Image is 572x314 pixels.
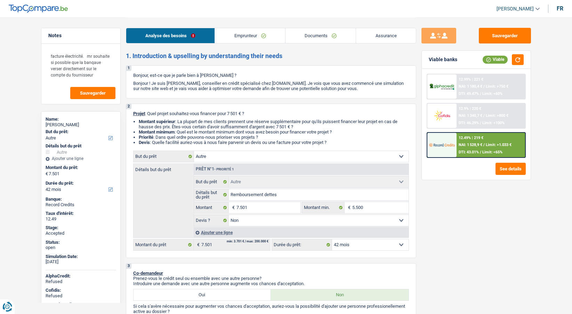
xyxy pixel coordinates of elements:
[302,202,345,213] label: Montant min.
[46,254,116,259] div: Simulation Date:
[345,202,352,213] span: €
[139,129,409,135] li: : Quel est le montant minimum dont vous avez besoin pour financer votre projet ?
[429,109,455,122] img: Cofidis
[194,215,229,226] label: Devis ?
[126,28,215,43] a: Analyse des besoins
[46,225,116,231] div: Stage:
[215,28,285,43] a: Emprunteur
[459,136,483,140] div: 12.49% | 219 €
[429,57,457,63] div: Viable banks
[133,281,409,286] p: Introduire une demande avec une autre personne augmente vos chances d'acceptation.
[497,6,534,12] span: [PERSON_NAME]
[194,202,229,213] label: Montant
[46,165,115,170] label: Montant du prêt:
[482,150,502,154] span: Limit: <65%
[46,231,116,236] div: Accepted
[483,84,485,89] span: /
[46,245,116,250] div: open
[46,240,116,245] div: Status:
[46,143,116,149] div: Détails but du prêt
[133,81,409,91] p: Bonjour ! Je suis [PERSON_NAME], conseiller en crédit spécialisé chez [DOMAIN_NAME]. Je vois que ...
[486,143,511,147] span: Limit: >1.033 €
[139,140,150,145] span: Devis
[483,56,508,63] div: Viable
[486,84,508,89] span: Limit: >750 €
[139,135,153,140] strong: Priorité
[194,189,229,200] label: Détails but du prêt
[46,293,116,299] div: Refused
[46,156,116,161] div: Ajouter une ligne
[491,3,540,15] a: [PERSON_NAME]
[482,91,502,96] span: Limit: <60%
[134,164,194,172] label: Détails but du prêt
[46,122,116,128] div: [PERSON_NAME]
[483,113,485,118] span: /
[46,273,116,279] div: AlphaCredit:
[459,143,482,147] span: NAI: 1 528,9 €
[459,84,482,89] span: NAI: 1 180,4 €
[229,202,236,213] span: €
[46,259,116,265] div: [DATE]
[133,276,409,281] p: Prenez-vous le crédit seul ou ensemble avec une autre personne?
[46,202,116,208] div: Record Credits
[46,171,48,177] span: €
[70,87,115,99] button: Sauvegarder
[134,289,271,300] label: Oui
[139,135,409,140] li: : Dans quel ordre pouvons-nous prioriser vos projets ?
[46,216,116,222] div: 12.49
[139,119,409,129] li: : La plupart de mes clients prennent une réserve supplémentaire pour qu'ils puissent financer leu...
[356,28,416,43] a: Assurance
[483,143,485,147] span: /
[80,91,106,95] span: Sauvegarder
[134,239,194,250] label: Montant du prêt
[496,163,526,175] button: See details
[46,279,116,284] div: Refused
[126,264,131,269] div: 3
[479,28,531,43] button: Sauvegarder
[194,176,229,187] label: But du prêt
[46,129,115,135] label: But du prêt:
[214,167,234,171] span: - Priorité 1
[48,33,113,39] h5: Notes
[459,150,479,154] span: DTI: 43.01%
[46,288,116,293] div: Cofidis:
[271,289,409,300] label: Non
[126,104,131,109] div: 2
[133,111,409,116] p: : Quel projet souhaitez-vous financer pour 7 501 € ?
[429,138,455,151] img: Record Credits
[133,73,409,78] p: Bonjour, est-ce que je parle bien à [PERSON_NAME] ?
[46,116,116,122] div: Name:
[459,77,483,82] div: 12.99% | 221 €
[480,121,481,125] span: /
[482,121,505,125] span: Limit: <100%
[133,304,409,314] p: Si cela s'avère nécessaire pour augmenter vos chances d'acceptation, auriez-vous la possibilité d...
[429,83,455,91] img: AlphaCredit
[46,180,115,186] label: Durée du prêt:
[133,271,163,276] span: Co-demandeur
[194,227,409,237] div: Ajouter une ligne
[133,111,145,116] span: Projet
[139,140,409,145] li: : Quelle facilité auriez-vous à nous faire parvenir un devis ou une facture pour votre projet ?
[194,167,236,171] div: Prêt n°1
[459,121,479,125] span: DTI: 46.29%
[139,129,175,135] strong: Montant minimum
[139,119,175,124] strong: Montant supérieur
[486,113,508,118] span: Limit: >800 €
[9,5,68,13] img: TopCompare Logo
[285,28,356,43] a: Documents
[557,5,563,12] div: fr
[480,150,481,154] span: /
[272,239,332,250] label: Durée du prêt:
[126,66,131,71] div: 1
[134,151,194,162] label: But du prêt
[480,91,481,96] span: /
[459,106,481,111] div: 12.9% | 220 €
[459,113,482,118] span: NAI: 1 340,7 €
[227,240,268,243] div: min: 3.701 € / max: 200.000 €
[459,91,479,96] span: DTI: 49.47%
[46,211,116,216] div: Taux d'intérêt:
[194,239,201,250] span: €
[46,196,116,202] div: Banque:
[46,302,116,307] div: Record Credits:
[126,52,416,60] h2: 1. Introduction & upselling by understanding their needs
